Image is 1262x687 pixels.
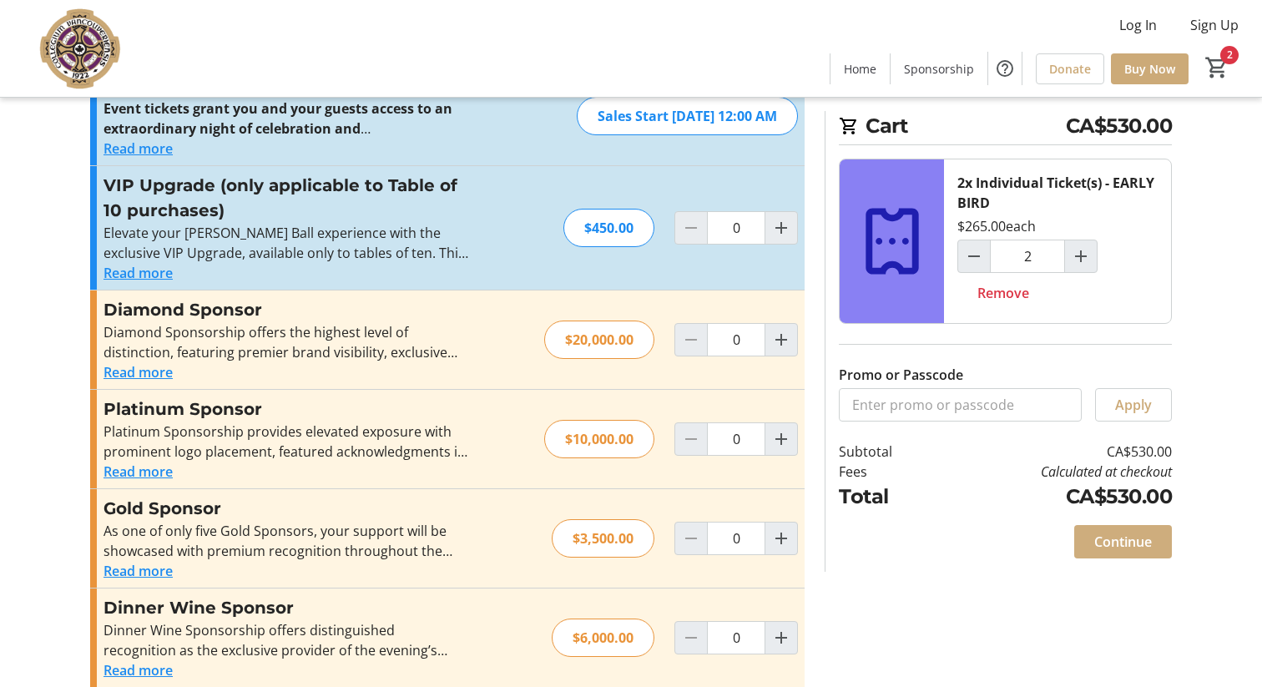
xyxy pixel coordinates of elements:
[103,620,468,660] div: Dinner Wine Sponsorship offers distinguished recognition as the exclusive provider of the evening...
[103,263,173,283] button: Read more
[958,240,990,272] button: Decrement by one
[936,442,1172,462] td: CA$530.00
[957,173,1158,213] div: 2x Individual Ticket(s) - EARLY BIRD
[103,595,468,620] h3: Dinner Wine Sponsor
[103,139,173,159] button: Read more
[103,99,452,158] strong: Event tickets grant you and your guests access to an extraordinary night of celebration and conne...
[936,462,1172,482] td: Calculated at checkout
[707,323,765,356] input: Diamond Sponsor Quantity
[1066,111,1173,141] span: CA$530.00
[977,283,1029,303] span: Remove
[103,422,468,462] div: Platinum Sponsorship provides elevated exposure with prominent logo placement, featured acknowled...
[1190,15,1239,35] span: Sign Up
[10,7,159,90] img: VC Parent Association's Logo
[844,60,876,78] span: Home
[1095,388,1172,422] button: Apply
[103,397,468,422] h3: Platinum Sponsor
[707,211,765,245] input: VIP Upgrade (only applicable to Table of 10 purchases) Quantity
[103,322,468,362] div: Diamond Sponsorship offers the highest level of distinction, featuring premier brand visibility, ...
[103,297,468,322] h3: Diamond Sponsor
[1094,532,1152,552] span: Continue
[765,324,797,356] button: Increment by one
[765,523,797,554] button: Increment by one
[765,622,797,654] button: Increment by one
[552,619,654,657] div: $6,000.00
[1111,53,1189,84] a: Buy Now
[1049,60,1091,78] span: Donate
[1124,60,1175,78] span: Buy Now
[765,212,797,244] button: Increment by one
[103,99,468,139] p: Begin the evening with a welcome reception and signature cocktail, followed by an exquisite dinne...
[839,442,936,462] td: Subtotal
[1074,525,1172,558] button: Continue
[552,519,654,558] div: $3,500.00
[990,240,1065,273] input: Individual Ticket(s) - EARLY BIRD Quantity
[904,60,974,78] span: Sponsorship
[544,321,654,359] div: $20,000.00
[839,462,936,482] td: Fees
[1106,12,1170,38] button: Log In
[103,462,173,482] button: Read more
[707,522,765,555] input: Gold Sponsor Quantity
[1065,240,1097,272] button: Increment by one
[957,276,1049,310] button: Remove
[891,53,987,84] a: Sponsorship
[103,496,468,521] h3: Gold Sponsor
[1115,395,1152,415] span: Apply
[707,422,765,456] input: Platinum Sponsor Quantity
[1036,53,1104,84] a: Donate
[839,388,1082,422] input: Enter promo or passcode
[839,482,936,512] td: Total
[103,362,173,382] button: Read more
[839,365,963,385] label: Promo or Passcode
[1202,53,1232,83] button: Cart
[707,621,765,654] input: Dinner Wine Sponsor Quantity
[103,223,468,263] p: Elevate your [PERSON_NAME] Ball experience with the exclusive VIP Upgrade, available only to tabl...
[103,561,173,581] button: Read more
[1119,15,1157,35] span: Log In
[103,173,468,223] h3: VIP Upgrade (only applicable to Table of 10 purchases)
[103,521,468,561] div: As one of only five Gold Sponsors, your support will be showcased with premium recognition throug...
[544,420,654,458] div: $10,000.00
[830,53,890,84] a: Home
[936,482,1172,512] td: CA$530.00
[765,423,797,455] button: Increment by one
[839,111,1172,145] h2: Cart
[957,216,1036,236] div: $265.00 each
[563,209,654,247] div: $450.00
[988,52,1022,85] button: Help
[1177,12,1252,38] button: Sign Up
[577,97,798,135] div: Sales Start [DATE] 12:00 AM
[103,660,173,680] button: Read more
